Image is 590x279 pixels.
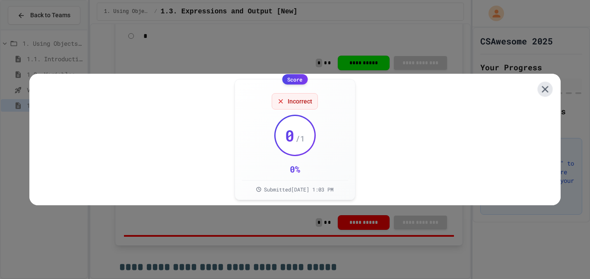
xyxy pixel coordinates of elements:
span: / 1 [295,132,305,144]
span: Incorrect [288,97,312,106]
div: Score [282,74,308,85]
span: Submitted [DATE] 1:03 PM [264,186,333,193]
span: 0 [285,127,295,144]
div: 0 % [290,163,300,175]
